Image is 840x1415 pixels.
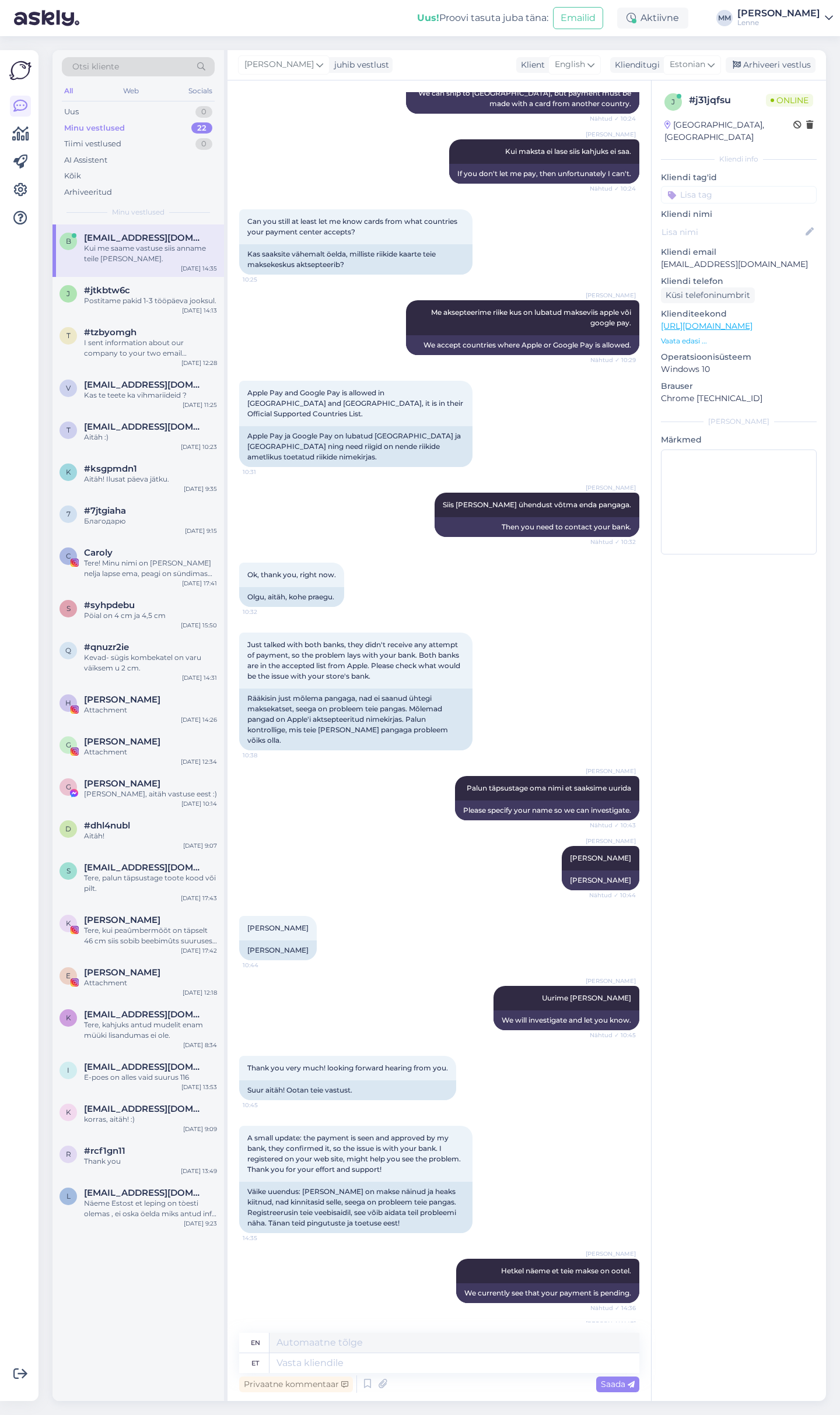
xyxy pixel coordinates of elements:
[182,306,217,315] div: [DATE] 14:13
[84,642,129,652] span: #qnuzr2ie
[65,824,71,833] span: d
[590,538,636,546] span: Nähtud ✓ 10:32
[661,208,817,220] p: Kliendi nimi
[84,285,130,296] span: #jtkbtw6c
[737,9,820,18] div: [PERSON_NAME]
[84,474,217,484] div: Aitäh! Ilusat päeva jätku.
[251,1333,260,1353] div: en
[181,621,217,630] div: [DATE] 15:50
[661,275,817,287] p: Kliendi telefon
[84,327,136,338] span: #tzbyomgh
[195,106,212,118] div: 0
[121,83,141,99] div: Web
[184,484,217,493] div: [DATE] 9:35
[66,1192,71,1200] span: l
[586,483,636,492] span: [PERSON_NAME]
[243,275,286,284] span: 10:25
[239,1182,473,1233] div: Väike uuendus: [PERSON_NAME] on makse näinud ja heaks kiitnud, nad kinnitasid selle, seega on pro...
[66,384,71,392] span: v
[84,778,160,789] span: Grete Kaare
[239,587,344,607] div: Olgu, aitäh, kohe praegu.
[661,171,817,184] p: Kliendi tag'id
[84,1072,217,1083] div: E-poes on alles vaid suurus 116
[64,155,107,166] div: AI Assistent
[247,1063,448,1072] span: Thank you very much! looking forward hearing from you.
[84,862,205,873] span: sarmitalum@inbox.lv
[664,119,793,143] div: [GEOGRAPHIC_DATA], [GEOGRAPHIC_DATA]
[182,673,217,682] div: [DATE] 14:31
[586,291,636,300] span: [PERSON_NAME]
[251,1353,259,1373] div: et
[243,1234,286,1242] span: 14:35
[183,1041,217,1049] div: [DATE] 8:34
[66,782,71,791] span: G
[84,464,137,474] span: #ksgpmdn1
[84,422,205,432] span: tohus96@gmail.com
[84,338,217,359] div: I sent information about our company to your two email addresses: [EMAIL_ADDRESS][DOMAIN_NAME] an...
[726,57,815,73] div: Arhiveeri vestlus
[183,988,217,997] div: [DATE] 12:18
[84,747,217,757] div: Attachment
[661,308,817,320] p: Klienditeekond
[586,130,636,139] span: [PERSON_NAME]
[84,516,217,526] div: Благодарю
[239,244,473,275] div: Kas saaksite vähemalt öelda, milliste riikide kaarte teie maksekeskus aktsepteerib?
[243,468,286,476] span: 10:31
[84,694,160,705] span: Heli Huoponen
[590,1031,636,1040] span: Nähtud ✓ 10:45
[84,1104,205,1114] span: katrinloovili@gmail.com
[64,170,81,182] div: Kõik
[661,434,817,446] p: Märkmed
[84,820,130,831] span: #dhl4nubl
[505,147,631,156] span: Kui maksta ei lase siis kahjuks ei saa.
[84,967,160,978] span: Emili Murumaa
[181,1167,217,1175] div: [DATE] 13:49
[66,426,71,434] span: t
[435,517,639,537] div: Then you need to contact your bank.
[590,1304,636,1312] span: Nähtud ✓ 14:36
[516,59,545,71] div: Klient
[586,1319,636,1328] span: [PERSON_NAME]
[243,751,286,760] span: 10:38
[586,977,636,985] span: [PERSON_NAME]
[191,122,212,134] div: 22
[84,1114,217,1125] div: korras, aitäh! :)
[84,1156,217,1167] div: Thank you
[64,138,121,150] div: Tiimi vestlused
[330,59,389,71] div: juhib vestlust
[247,1133,463,1174] span: A small update: the payment is seen and approved by my bank, they confirmed it, so the issue is w...
[84,1198,217,1219] div: Näeme Estost et leping on tòesti olemas , ei oska öelda miks antud info meie süsteemi ei jòudnud....
[84,233,205,243] span: botnariuc.i@gmail.com
[501,1266,631,1275] span: Hetkel näeme et teie makse on ootel.
[243,1101,286,1109] span: 10:45
[239,426,473,467] div: Apple Pay ja Google Pay on lubatud [GEOGRAPHIC_DATA] ja [GEOGRAPHIC_DATA] ning need riigid on nen...
[244,58,314,71] span: [PERSON_NAME]
[766,94,813,107] span: Online
[590,821,636,830] span: Nähtud ✓ 10:43
[661,336,817,346] p: Vaata edasi ...
[84,925,217,946] div: Tere, kui peaûmbermõõt on täpselt 46 cm siis sobib beebimûts suuruses 46. Kui soovite mûtsile pik...
[494,1010,639,1030] div: We will investigate and let you know.
[84,915,160,925] span: Katre Kallaste
[65,698,71,707] span: H
[716,10,733,26] div: MM
[84,243,217,264] div: Kui me saame vastuse siis anname teile [PERSON_NAME].
[66,1013,71,1022] span: k
[84,558,217,579] div: Tere! Minu nimi on [PERSON_NAME] nelja lapse ema, peagi on sündimas viies laps meie perre. Seoses...
[670,58,705,71] span: Estonian
[661,287,755,303] div: Küsi telefoninumbrit
[66,331,71,340] span: t
[84,1146,125,1156] span: #rcf1gn11
[66,971,71,980] span: E
[239,689,473,750] div: Rääkisin just mõlema pangaga, nad ei saanud ühtegi maksekatset, seega on probleem teie pangas. Mõ...
[661,258,817,271] p: [EMAIL_ADDRESS][DOMAIN_NAME]
[456,1283,639,1303] div: We currently see that your payment is pending.
[186,83,215,99] div: Socials
[417,12,439,23] b: Uus!
[66,510,71,518] span: 7
[661,154,817,164] div: Kliendi info
[64,106,79,118] div: Uus
[542,993,631,1002] span: Uurime [PERSON_NAME]
[64,187,112,198] div: Arhiveeritud
[590,356,636,364] span: Nähtud ✓ 10:29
